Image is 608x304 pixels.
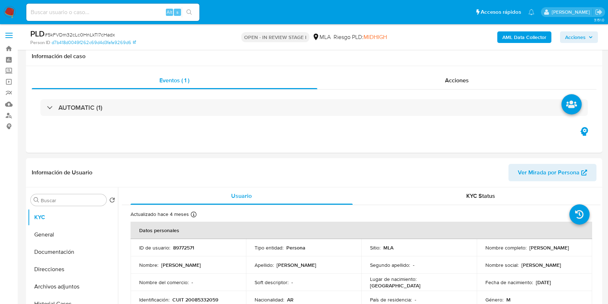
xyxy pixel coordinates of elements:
div: MLA [312,33,331,41]
p: [PERSON_NAME] [277,262,316,268]
b: AML Data Collector [502,31,546,43]
p: Persona [286,244,305,251]
button: Ver Mirada por Persona [508,164,596,181]
p: ID de usuario : [139,244,170,251]
p: País de residencia : [370,296,412,303]
span: Alt [167,9,172,16]
p: Nombre del comercio : [139,279,189,286]
input: Buscar usuario o caso... [26,8,199,17]
span: Ver Mirada por Persona [518,164,580,181]
p: CUIT 20085332059 [172,296,218,303]
p: M [506,296,511,303]
span: # 5kFVDm32cLc0HnLkTl7cHadx [45,31,115,38]
p: Sitio : [370,244,380,251]
p: Fecha de nacimiento : [485,279,533,286]
button: Buscar [34,197,39,203]
p: Género : [485,296,503,303]
button: Volver al orden por defecto [109,197,115,205]
p: juanbautista.fernandez@mercadolibre.com [552,9,592,16]
button: KYC [28,209,118,226]
p: [PERSON_NAME] [529,244,569,251]
button: Direcciones [28,261,118,278]
p: - [191,279,193,286]
span: KYC Status [466,192,495,200]
p: Soft descriptor : [255,279,288,286]
p: Nacionalidad : [255,296,284,303]
b: Person ID [30,39,50,46]
th: Datos personales [131,222,592,239]
p: Nombre completo : [485,244,527,251]
h3: AUTOMATIC (1) [58,104,102,112]
button: General [28,226,118,243]
span: Acciones [445,76,469,84]
a: Notificaciones [528,9,534,15]
p: [GEOGRAPHIC_DATA] [370,282,420,289]
a: Salir [595,8,603,16]
p: OPEN - IN REVIEW STAGE I [241,32,309,42]
p: 89772571 [173,244,194,251]
p: Identificación : [139,296,169,303]
p: [PERSON_NAME] [521,262,561,268]
button: Archivos adjuntos [28,278,118,295]
button: Documentación [28,243,118,261]
p: Nombre social : [485,262,519,268]
button: search-icon [182,7,197,17]
p: Apellido : [255,262,274,268]
p: Actualizado hace 4 meses [131,211,189,218]
p: [DATE] [536,279,551,286]
button: Acciones [560,31,598,43]
h1: Información de Usuario [32,169,92,176]
p: - [415,296,416,303]
span: MIDHIGH [364,33,387,41]
div: AUTOMATIC (1) [40,99,588,116]
b: PLD [30,28,45,39]
input: Buscar [41,197,103,204]
p: Nombre : [139,262,158,268]
p: AR [287,296,294,303]
h1: Información del caso [32,53,596,60]
p: - [291,279,293,286]
p: Tipo entidad : [255,244,283,251]
p: - [413,262,414,268]
p: [PERSON_NAME] [161,262,201,268]
p: Lugar de nacimiento : [370,276,417,282]
span: Usuario [231,192,252,200]
span: Acciones [565,31,586,43]
p: MLA [383,244,393,251]
button: AML Data Collector [497,31,551,43]
span: Eventos ( 1 ) [159,76,189,84]
p: Segundo apellido : [370,262,410,268]
span: s [176,9,179,16]
span: Accesos rápidos [481,8,521,16]
span: Riesgo PLD: [334,33,387,41]
a: d7b418d0049f262c69d4d3fafa9269d6 [52,39,136,46]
